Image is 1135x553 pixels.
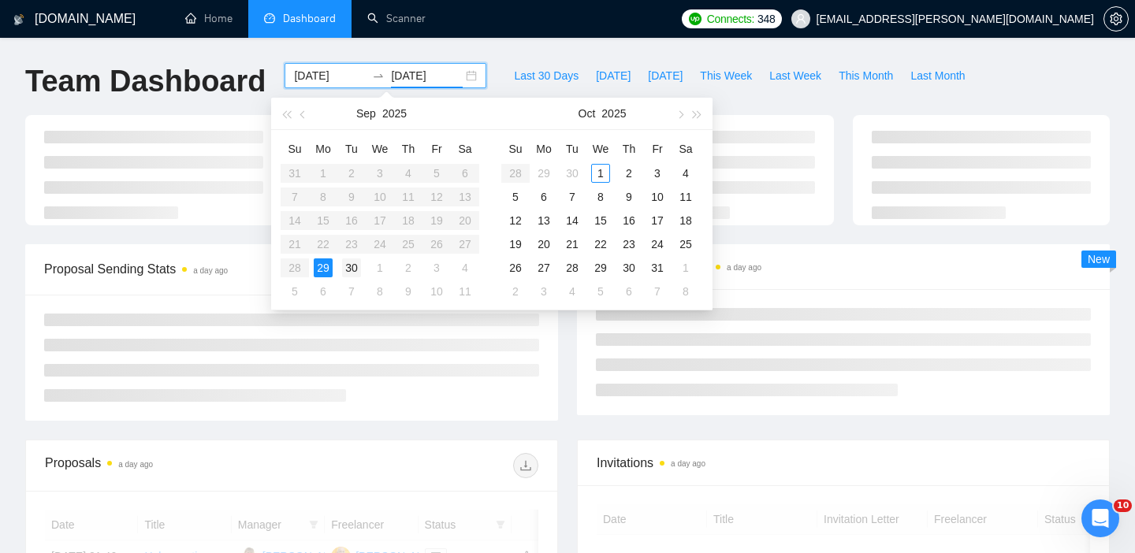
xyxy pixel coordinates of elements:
[530,232,558,256] td: 2025-10-20
[558,280,586,303] td: 2025-11-04
[506,282,525,301] div: 2
[372,69,385,82] span: swap-right
[394,256,422,280] td: 2025-10-02
[563,282,582,301] div: 4
[601,98,626,129] button: 2025
[372,69,385,82] span: to
[309,280,337,303] td: 2025-10-06
[586,232,615,256] td: 2025-10-22
[422,256,451,280] td: 2025-10-03
[672,280,700,303] td: 2025-11-08
[530,185,558,209] td: 2025-10-06
[910,67,965,84] span: Last Month
[586,280,615,303] td: 2025-11-05
[185,12,233,25] a: homeHome
[281,136,309,161] th: Su
[399,282,418,301] div: 9
[672,136,700,161] th: Sa
[422,280,451,303] td: 2025-10-10
[586,256,615,280] td: 2025-10-29
[45,453,292,478] div: Proposals
[620,258,638,277] div: 30
[757,10,775,28] span: 348
[700,67,752,84] span: This Week
[563,187,582,206] div: 7
[591,258,610,277] div: 29
[337,280,366,303] td: 2025-10-07
[563,164,582,183] div: 30
[558,185,586,209] td: 2025-10-07
[563,258,582,277] div: 28
[427,258,446,277] div: 3
[294,67,366,84] input: Start date
[643,161,672,185] td: 2025-10-03
[587,63,639,88] button: [DATE]
[25,63,266,100] h1: Team Dashboard
[399,258,418,277] div: 2
[530,256,558,280] td: 2025-10-27
[366,256,394,280] td: 2025-10-01
[1088,253,1110,265] span: New
[501,232,530,256] td: 2025-10-19
[337,136,366,161] th: Tu
[501,209,530,232] td: 2025-10-12
[1114,499,1132,512] span: 10
[534,258,553,277] div: 27
[761,63,830,88] button: Last Week
[648,258,667,277] div: 31
[648,187,667,206] div: 10
[391,67,463,84] input: End date
[506,187,525,206] div: 5
[615,280,643,303] td: 2025-11-06
[676,282,695,301] div: 8
[1081,499,1119,537] iframe: Intercom live chat
[530,161,558,185] td: 2025-09-29
[586,161,615,185] td: 2025-10-01
[264,13,275,24] span: dashboard
[534,211,553,230] div: 13
[501,256,530,280] td: 2025-10-26
[839,67,893,84] span: This Month
[366,280,394,303] td: 2025-10-08
[648,235,667,254] div: 24
[370,282,389,301] div: 8
[639,63,691,88] button: [DATE]
[456,282,474,301] div: 11
[591,282,610,301] div: 5
[615,209,643,232] td: 2025-10-16
[672,161,700,185] td: 2025-10-04
[558,232,586,256] td: 2025-10-21
[534,235,553,254] div: 20
[422,136,451,161] th: Fr
[620,187,638,206] div: 9
[558,136,586,161] th: Tu
[591,164,610,183] div: 1
[672,232,700,256] td: 2025-10-25
[1103,6,1129,32] button: setting
[530,136,558,161] th: Mo
[615,256,643,280] td: 2025-10-30
[689,13,701,25] img: upwork-logo.png
[530,280,558,303] td: 2025-11-03
[707,10,754,28] span: Connects:
[309,136,337,161] th: Mo
[342,258,361,277] div: 30
[830,63,902,88] button: This Month
[672,185,700,209] td: 2025-10-11
[427,282,446,301] div: 10
[676,211,695,230] div: 18
[281,280,309,303] td: 2025-10-05
[505,63,587,88] button: Last 30 Days
[314,258,333,277] div: 29
[534,282,553,301] div: 3
[501,185,530,209] td: 2025-10-05
[558,161,586,185] td: 2025-09-30
[367,12,426,25] a: searchScanner
[558,209,586,232] td: 2025-10-14
[394,280,422,303] td: 2025-10-09
[643,280,672,303] td: 2025-11-07
[676,258,695,277] div: 1
[648,282,667,301] div: 7
[795,13,806,24] span: user
[620,211,638,230] div: 16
